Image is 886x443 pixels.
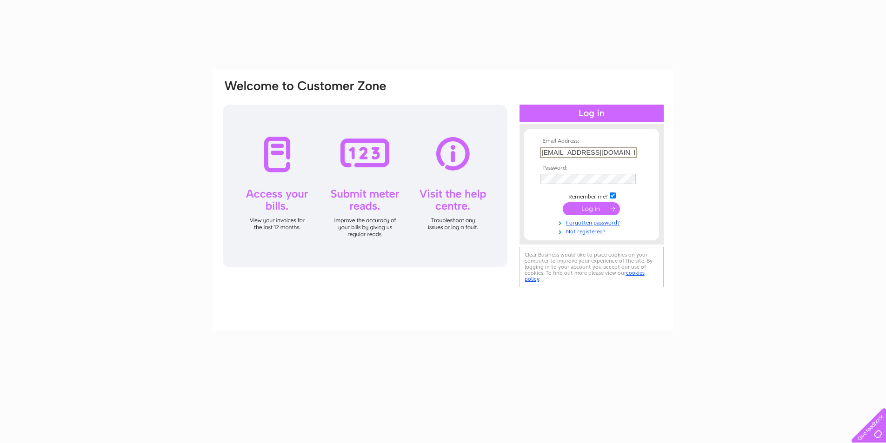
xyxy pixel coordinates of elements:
th: Password: [538,165,646,172]
th: Email Address: [538,138,646,145]
a: cookies policy [525,270,645,282]
a: Not registered? [540,226,646,235]
a: Forgotten password? [540,218,646,226]
td: Remember me? [538,191,646,200]
input: Submit [563,202,620,215]
div: Clear Business would like to place cookies on your computer to improve your experience of the sit... [520,247,664,287]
